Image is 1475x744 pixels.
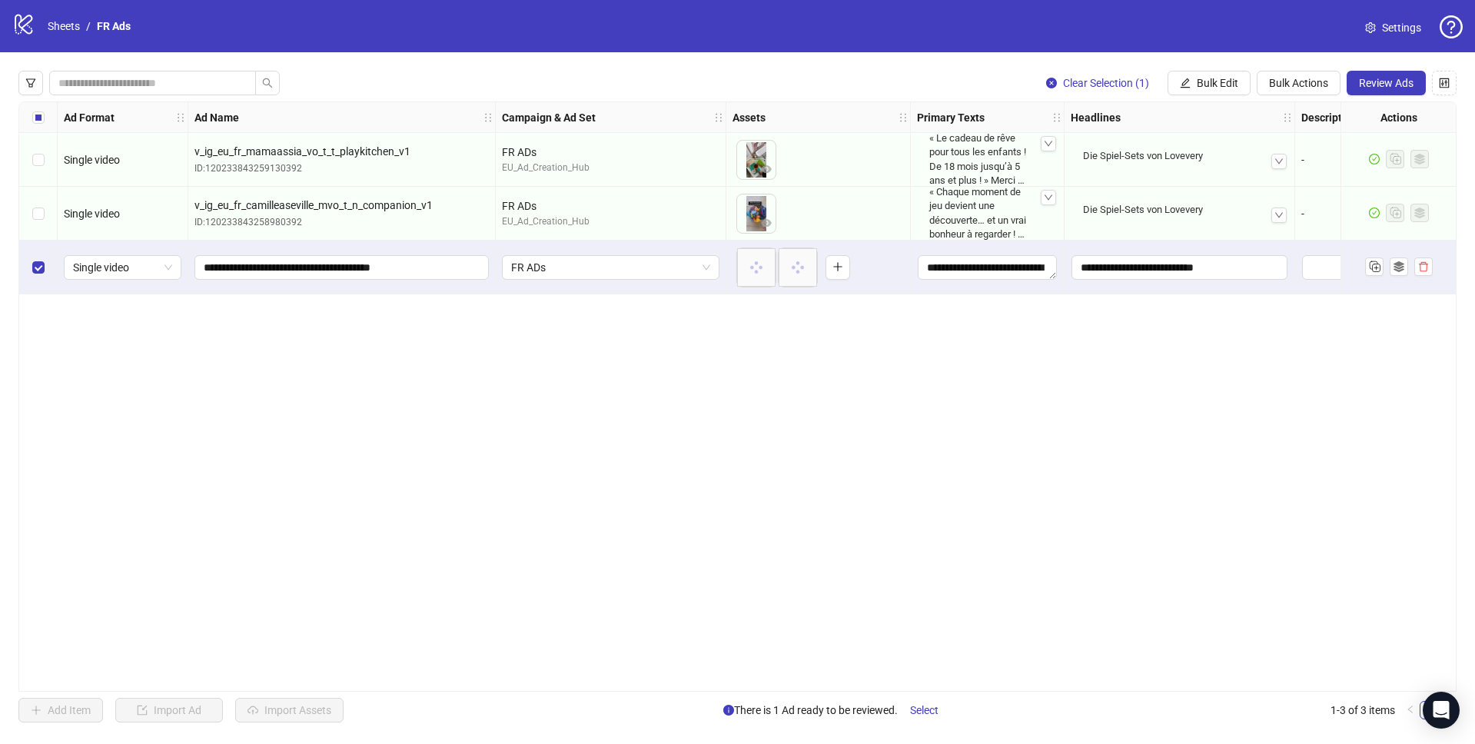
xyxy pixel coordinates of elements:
[909,112,919,123] span: holder
[1394,261,1404,272] svg: ad template
[898,698,951,722] button: Select
[923,125,1051,194] div: « Le cadeau de rêve pour tous les enfants ! De 18 mois jusqu’à 5 ans et plus ! » Merci pour le pa...
[1369,154,1380,164] span: check-circle
[1197,77,1238,89] span: Bulk Edit
[184,102,188,132] div: Resize Ad Format column
[19,102,58,133] div: Select all rows
[511,256,710,279] span: FR ADs
[906,102,910,132] div: Resize Assets column
[1423,692,1460,729] div: Open Intercom Messenger
[1051,112,1062,123] span: holder
[1440,15,1463,38] span: question-circle
[1301,208,1304,220] span: -
[1406,705,1415,714] span: left
[94,18,134,35] a: FR Ads
[1420,702,1437,719] a: 1
[826,255,850,280] button: Add
[1353,15,1433,40] a: Settings
[1180,78,1191,88] span: edit
[186,112,197,123] span: holder
[1380,109,1417,126] strong: Actions
[1401,701,1420,719] button: left
[493,112,504,123] span: holder
[761,164,772,174] span: eye
[1071,254,1288,281] div: Edit values
[1168,71,1251,95] button: Bulk Edit
[761,218,772,228] span: eye
[1063,77,1149,89] span: Clear Selection (1)
[1274,157,1284,166] span: down
[724,112,735,123] span: holder
[1418,261,1429,272] span: delete
[194,215,489,230] div: ID: 120233843258980392
[1077,143,1282,169] div: Die Spiel-Sets von Lovevery
[1301,109,1363,126] strong: Descriptions
[757,214,776,233] button: Preview
[262,78,273,88] span: search
[502,198,719,214] div: FR ADs
[757,161,776,179] button: Preview
[502,109,596,126] strong: Campaign & Ad Set
[722,102,726,132] div: Resize Campaign & Ad Set column
[73,256,172,279] span: Single video
[194,143,489,160] span: v_ig_eu_fr_mamaassia_vo_t_t_playkitchen_v1
[917,109,985,126] strong: Primary Texts
[733,109,766,126] strong: Assets
[19,133,58,187] div: Select row 1
[898,112,909,123] span: holder
[723,698,951,722] span: There is 1 Ad ready to be reviewed.
[64,208,120,220] span: Single video
[1282,112,1293,123] span: holder
[64,109,115,126] strong: Ad Format
[1293,112,1304,123] span: holder
[1420,701,1438,719] li: 1
[1365,22,1376,33] span: setting
[86,18,91,35] li: /
[1044,193,1053,202] span: down
[1044,139,1053,148] span: down
[1439,78,1450,88] span: control
[923,179,1051,247] div: « Chaque moment de jeu devient une découverte… et un vrai bonheur à regarder ! 😍 Avec le [PERSON_...
[1274,211,1284,220] span: down
[483,112,493,123] span: holder
[115,698,223,722] button: Import Ad
[723,705,734,716] span: info-circle
[832,261,843,272] span: plus
[18,698,103,722] button: Add Item
[1257,71,1340,95] button: Bulk Actions
[737,141,776,179] img: Asset 1
[235,698,344,722] button: Import Assets
[64,154,120,166] span: Single video
[1432,71,1457,95] button: Configure table settings
[194,197,489,214] span: v_ig_eu_fr_camilleaseville_mvo_t_n_companion_v1
[19,241,58,294] div: Select row 3
[1401,701,1420,719] li: Previous Page
[1034,71,1161,95] button: Clear Selection (1)
[19,187,58,241] div: Select row 2
[502,161,719,175] div: EU_Ad_Creation_Hub
[45,18,83,35] a: Sheets
[1060,102,1064,132] div: Resize Primary Texts column
[1269,77,1328,89] span: Bulk Actions
[502,214,719,229] div: EU_Ad_Creation_Hub
[1369,208,1380,218] span: check-circle
[194,161,489,176] div: ID: 120233843259130392
[25,78,36,88] span: filter
[1291,102,1294,132] div: Resize Headlines column
[917,254,1058,281] div: Edit values
[1046,78,1057,88] span: close-circle
[1077,197,1282,223] div: Die Spiel-Sets von Lovevery
[1347,71,1426,95] button: Review Ads
[491,102,495,132] div: Resize Ad Name column
[1367,258,1382,274] svg: Duplicate
[1382,19,1421,36] span: Settings
[737,194,776,233] img: Asset 1
[1330,701,1395,719] li: 1-3 of 3 items
[910,704,938,716] span: Select
[713,112,724,123] span: holder
[175,112,186,123] span: holder
[502,144,719,161] div: FR ADs
[1071,109,1121,126] strong: Headlines
[1359,77,1414,89] span: Review Ads
[1062,112,1073,123] span: holder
